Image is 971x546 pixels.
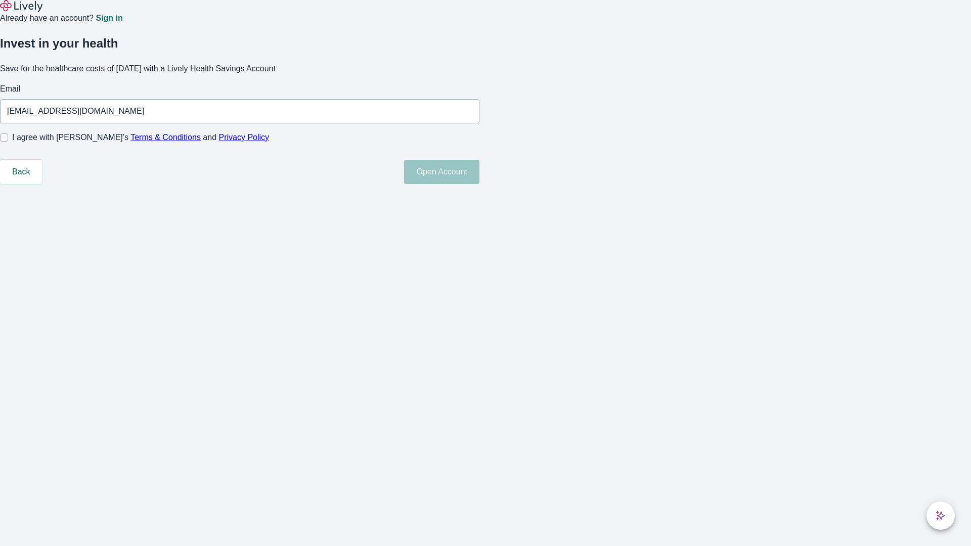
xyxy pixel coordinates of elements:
a: Sign in [96,14,122,22]
button: chat [926,502,955,530]
a: Privacy Policy [219,133,270,142]
svg: Lively AI Assistant [936,511,946,521]
a: Terms & Conditions [130,133,201,142]
span: I agree with [PERSON_NAME]’s and [12,131,269,144]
